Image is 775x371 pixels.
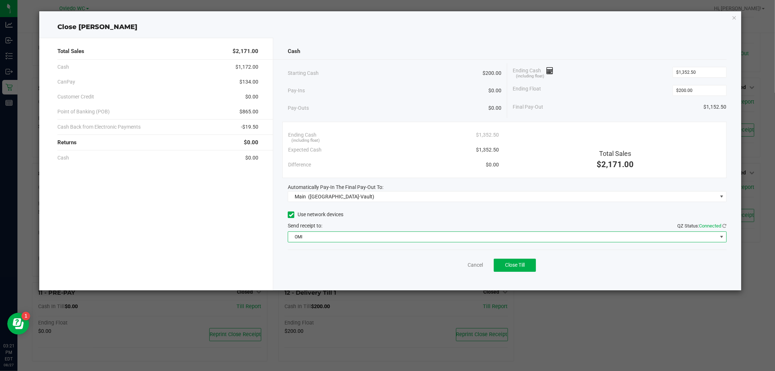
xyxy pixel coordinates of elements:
[597,160,634,169] span: $2,171.00
[288,184,383,190] span: Automatically Pay-In The Final Pay-Out To:
[476,131,499,139] span: $1,352.50
[288,131,316,139] span: Ending Cash
[239,108,258,116] span: $865.00
[57,135,258,150] div: Returns
[513,67,553,78] span: Ending Cash
[288,104,309,112] span: Pay-Outs
[483,69,501,77] span: $200.00
[241,123,258,131] span: -$19.50
[513,85,541,96] span: Ending Float
[288,223,322,229] span: Send receipt to:
[494,259,536,272] button: Close Till
[513,103,543,111] span: Final Pay-Out
[599,150,631,157] span: Total Sales
[699,223,722,229] span: Connected
[704,103,727,111] span: $1,152.50
[244,138,258,147] span: $0.00
[476,146,499,154] span: $1,352.50
[488,87,501,94] span: $0.00
[57,78,75,86] span: CanPay
[233,47,258,56] span: $2,171.00
[57,93,94,101] span: Customer Credit
[678,223,727,229] span: QZ Status:
[239,78,258,86] span: $134.00
[57,108,110,116] span: Point of Banking (POB)
[288,69,319,77] span: Starting Cash
[292,138,320,144] span: (including float)
[288,47,300,56] span: Cash
[57,63,69,71] span: Cash
[57,47,84,56] span: Total Sales
[235,63,258,71] span: $1,172.00
[308,194,374,199] span: ([GEOGRAPHIC_DATA]-Vault)
[288,161,311,169] span: Difference
[488,104,501,112] span: $0.00
[7,313,29,335] iframe: Resource center
[57,123,141,131] span: Cash Back from Electronic Payments
[288,211,343,218] label: Use network devices
[288,146,322,154] span: Expected Cash
[295,194,306,199] span: Main
[505,262,525,268] span: Close Till
[245,154,258,162] span: $0.00
[57,154,69,162] span: Cash
[288,87,305,94] span: Pay-Ins
[245,93,258,101] span: $0.00
[516,73,544,80] span: (including float)
[39,22,741,32] div: Close [PERSON_NAME]
[486,161,499,169] span: $0.00
[468,261,483,269] a: Cancel
[21,312,30,320] iframe: Resource center unread badge
[288,232,717,242] span: OMI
